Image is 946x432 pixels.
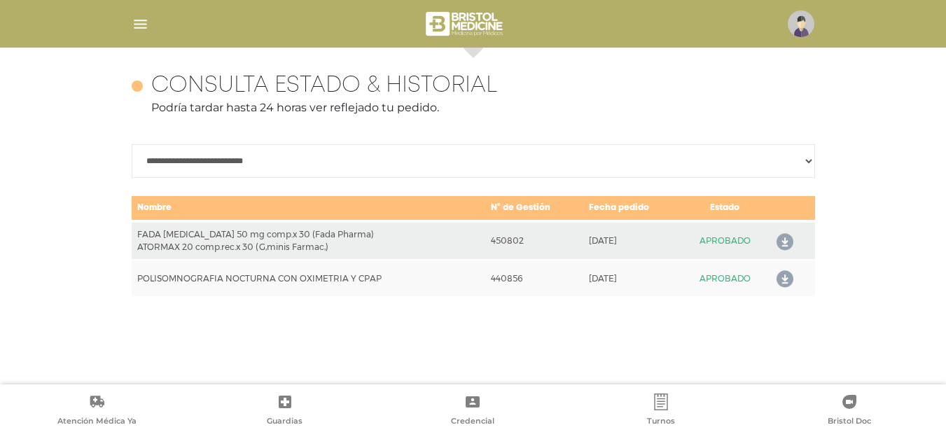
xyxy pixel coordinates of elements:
img: Cober_menu-lines-white.svg [132,15,149,33]
img: bristol-medicine-blanco.png [424,7,507,41]
td: FADA [MEDICAL_DATA] 50 mg comp.x 30 (Fada Pharma) ATORMAX 20 comp.rec.x 30 (G‚minis Farmac‚) [132,221,485,260]
p: Podría tardar hasta 24 horas ver reflejado tu pedido. [132,99,815,116]
td: Estado [682,195,768,221]
td: [DATE] [583,221,682,260]
span: Turnos [647,416,675,428]
a: Turnos [567,393,756,429]
h4: Consulta estado & historial [151,73,497,99]
td: POLISOMNOGRAFIA NOCTURNA CON OXIMETRIA Y CPAP [132,260,485,297]
td: 440856 [485,260,583,297]
td: N° de Gestión [485,195,583,221]
a: Guardias [191,393,380,429]
a: Credencial [379,393,567,429]
span: Bristol Doc [828,416,871,428]
span: Atención Médica Ya [57,416,137,428]
span: Guardias [267,416,302,428]
img: profile-placeholder.svg [788,11,814,37]
td: Nombre [132,195,485,221]
td: APROBADO [682,260,768,297]
span: Credencial [451,416,494,428]
a: Bristol Doc [755,393,943,429]
td: 450802 [485,221,583,260]
td: [DATE] [583,260,682,297]
td: APROBADO [682,221,768,260]
td: Fecha pedido [583,195,682,221]
a: Atención Médica Ya [3,393,191,429]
